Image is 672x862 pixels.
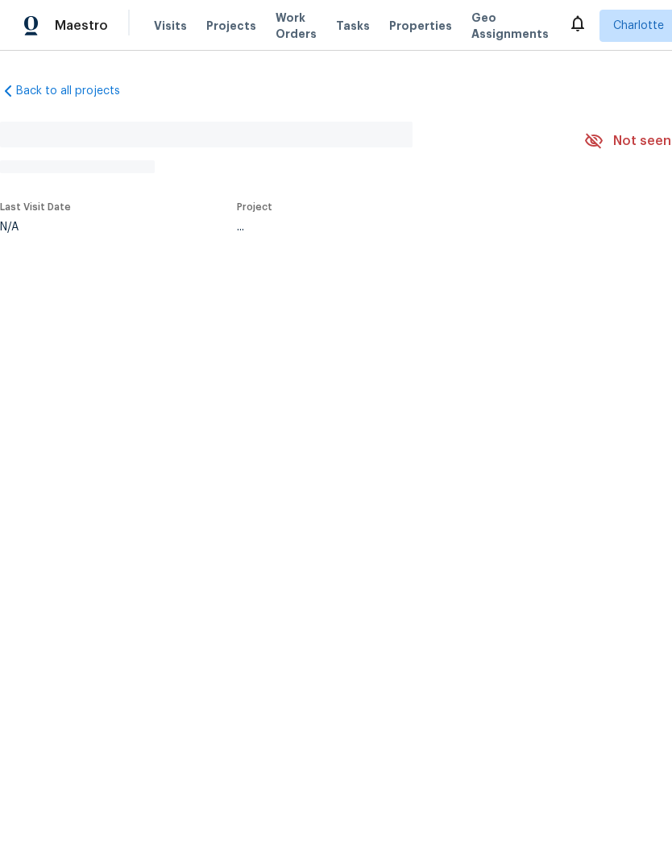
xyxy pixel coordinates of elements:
span: Tasks [336,20,370,31]
span: Project [237,202,272,212]
span: Visits [154,18,187,34]
div: ... [237,222,546,233]
span: Work Orders [276,10,317,42]
span: Projects [206,18,256,34]
span: Charlotte [613,18,664,34]
span: Maestro [55,18,108,34]
span: Properties [389,18,452,34]
span: Geo Assignments [471,10,549,42]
